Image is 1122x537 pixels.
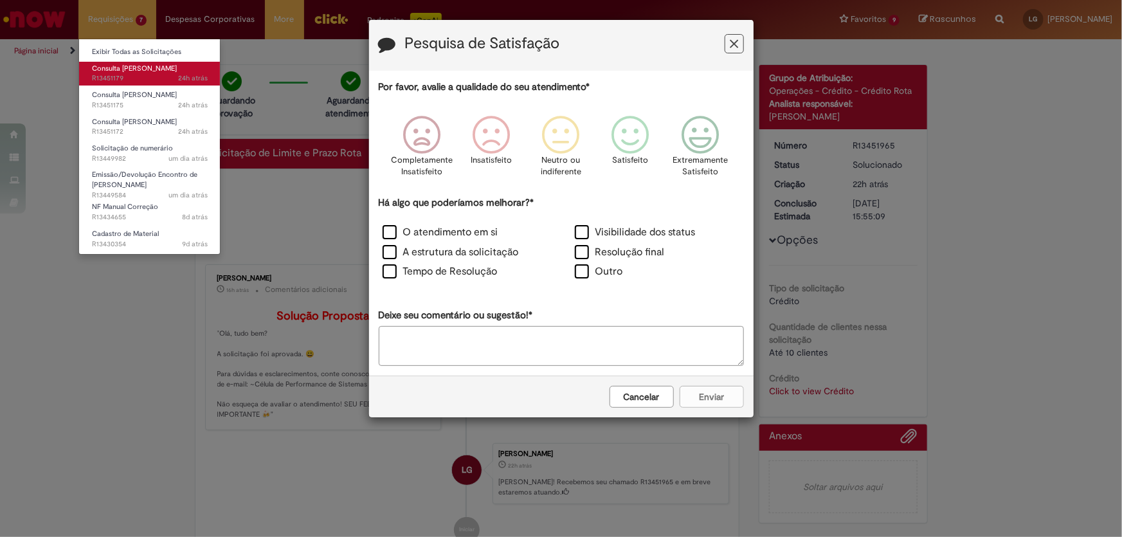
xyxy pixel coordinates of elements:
time: 21/08/2025 08:34:29 [182,212,208,222]
time: 27/08/2025 09:46:57 [178,73,208,83]
time: 27/08/2025 09:46:01 [178,127,208,136]
label: Deixe seu comentário ou sugestão!* [379,309,533,322]
span: NF Manual Correção [92,202,158,212]
p: Completamente Insatisfeito [391,154,453,178]
a: Aberto R13434655 : NF Manual Correção [79,200,221,224]
a: Exibir Todas as Solicitações [79,45,221,59]
div: Insatisfeito [458,106,524,194]
span: Cadastro de Material [92,229,159,239]
span: Consulta [PERSON_NAME] [92,90,177,100]
a: Aberto R13430354 : Cadastro de Material [79,227,221,251]
label: A estrutura da solicitação [383,245,519,260]
span: R13451172 [92,127,208,137]
span: 24h atrás [178,73,208,83]
label: Tempo de Resolução [383,264,498,279]
a: Aberto R13449584 : Emissão/Devolução Encontro de Contas Fornecedor [79,168,221,196]
time: 27/08/2025 09:46:32 [178,100,208,110]
p: Neutro ou indiferente [538,154,584,178]
label: O atendimento em si [383,225,498,240]
span: R13449584 [92,190,208,201]
span: 8d atrás [182,212,208,222]
p: Insatisfeito [471,154,512,167]
div: Neutro ou indiferente [528,106,593,194]
label: Resolução final [575,245,665,260]
p: Satisfeito [613,154,649,167]
a: Aberto R13449982 : Solicitação de numerário [79,141,221,165]
ul: Requisições [78,39,221,255]
time: 19/08/2025 18:20:13 [182,239,208,249]
span: 24h atrás [178,100,208,110]
div: Há algo que poderíamos melhorar?* [379,196,744,283]
label: Por favor, avalie a qualidade do seu atendimento* [379,80,590,94]
span: 24h atrás [178,127,208,136]
span: um dia atrás [168,154,208,163]
label: Visibilidade dos status [575,225,696,240]
label: Outro [575,264,623,279]
div: Satisfeito [598,106,664,194]
span: R13434655 [92,212,208,223]
span: R13430354 [92,239,208,250]
time: 26/08/2025 16:35:21 [168,190,208,200]
label: Pesquisa de Satisfação [405,35,560,52]
span: R13449982 [92,154,208,164]
div: Completamente Insatisfeito [389,106,455,194]
span: 9d atrás [182,239,208,249]
span: Consulta [PERSON_NAME] [92,117,177,127]
a: Aberto R13451179 : Consulta Serasa [79,62,221,86]
span: Consulta [PERSON_NAME] [92,64,177,73]
button: Cancelar [610,386,674,408]
time: 26/08/2025 17:31:12 [168,154,208,163]
span: R13451179 [92,73,208,84]
span: R13451175 [92,100,208,111]
div: Extremamente Satisfeito [667,106,733,194]
span: Solicitação de numerário [92,143,173,153]
p: Extremamente Satisfeito [673,154,728,178]
a: Aberto R13451175 : Consulta Serasa [79,88,221,112]
a: Aberto R13451172 : Consulta Serasa [79,115,221,139]
span: um dia atrás [168,190,208,200]
span: Emissão/Devolução Encontro de [PERSON_NAME] [92,170,197,190]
